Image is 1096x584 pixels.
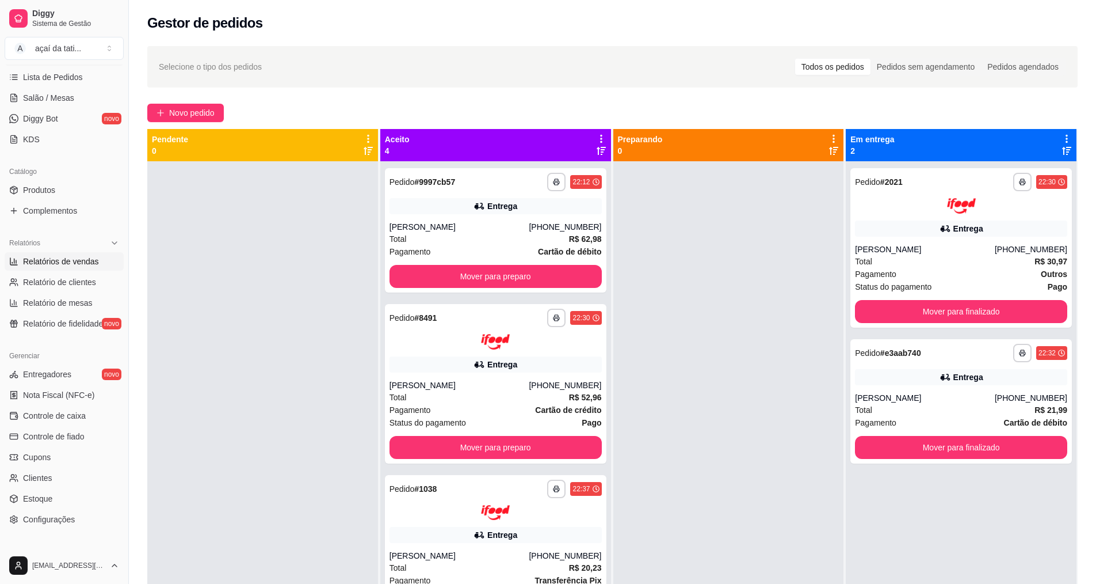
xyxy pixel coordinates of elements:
div: Catálogo [5,162,124,181]
span: Status do pagamento [855,280,931,293]
div: 22:30 [572,313,590,323]
img: ifood [481,334,510,350]
span: Pedido [389,484,415,494]
img: ifood [947,198,976,214]
span: Pagamento [389,404,431,416]
p: Em entrega [850,134,894,145]
span: Pedido [389,313,415,323]
div: açaí da tati ... [35,43,81,54]
button: [EMAIL_ADDRESS][DOMAIN_NAME] [5,552,124,579]
a: Estoque [5,490,124,508]
span: Pedido [389,177,415,187]
a: Cupons [5,448,124,467]
span: Novo pedido [169,107,215,119]
a: Diggy Botnovo [5,109,124,128]
strong: Cartão de crédito [535,405,601,415]
div: Entrega [487,200,517,212]
div: Todos os pedidos [795,59,870,75]
span: Relatórios de vendas [23,256,99,267]
span: Pedido [855,177,880,187]
div: Diggy [5,543,124,561]
div: [PERSON_NAME] [855,392,995,404]
span: Pagamento [389,245,431,258]
strong: Cartão de débito [538,247,601,256]
span: Pagamento [855,268,896,280]
div: [PERSON_NAME] [389,550,529,562]
span: Complementos [23,205,77,217]
span: Relatório de fidelidade [23,318,103,329]
div: [PHONE_NUMBER] [529,221,601,233]
span: Clientes [23,472,52,484]
button: Mover para preparo [389,265,602,288]
strong: # e3aab740 [880,348,921,358]
span: Total [855,404,872,416]
strong: # 9997cb57 [414,177,455,187]
div: [PERSON_NAME] [389,221,529,233]
div: 22:37 [572,484,590,494]
div: [PHONE_NUMBER] [995,392,1067,404]
a: Relatório de mesas [5,294,124,312]
div: [PERSON_NAME] [855,244,995,255]
div: Entrega [953,223,983,234]
a: Relatório de clientes [5,273,124,291]
img: ifood [481,505,510,521]
strong: Cartão de débito [1004,418,1067,427]
strong: R$ 52,96 [569,393,602,402]
p: Aceito [385,134,410,145]
p: 0 [618,145,663,157]
span: Configurações [23,514,75,525]
button: Mover para preparo [389,436,602,459]
a: Nota Fiscal (NFC-e) [5,386,124,404]
button: Novo pedido [147,104,224,122]
span: Diggy Bot [23,113,58,124]
span: Entregadores [23,369,71,380]
span: Total [389,391,407,404]
div: Pedidos sem agendamento [870,59,981,75]
div: Entrega [487,529,517,541]
a: Relatório de fidelidadenovo [5,314,124,333]
p: 0 [152,145,188,157]
div: [PHONE_NUMBER] [995,244,1067,255]
strong: R$ 20,23 [569,563,602,572]
div: 22:30 [1038,177,1056,187]
div: Entrega [487,359,517,370]
strong: R$ 62,98 [569,234,602,244]
div: 22:12 [572,177,590,187]
div: Gerenciar [5,347,124,365]
strong: Outros [1041,270,1067,279]
span: Sistema de Gestão [32,19,119,28]
a: Controle de fiado [5,427,124,446]
strong: # 2021 [880,177,903,187]
span: Status do pagamento [389,416,466,429]
a: Clientes [5,469,124,487]
a: Salão / Mesas [5,89,124,107]
p: Pendente [152,134,188,145]
span: Controle de fiado [23,431,85,442]
span: Selecione o tipo dos pedidos [159,60,262,73]
span: Total [389,233,407,245]
a: Configurações [5,510,124,529]
strong: Pago [1048,282,1067,291]
h2: Gestor de pedidos [147,14,263,32]
span: Produtos [23,184,55,196]
a: DiggySistema de Gestão [5,5,124,32]
span: Total [389,562,407,574]
div: [PHONE_NUMBER] [529,380,601,391]
div: 22:32 [1038,348,1056,358]
a: Complementos [5,202,124,220]
a: Entregadoresnovo [5,365,124,384]
span: Pagamento [855,416,896,429]
div: [PERSON_NAME] [389,380,529,391]
a: Relatórios de vendas [5,252,124,271]
button: Mover para finalizado [855,436,1067,459]
strong: # 1038 [414,484,437,494]
p: Preparando [618,134,663,145]
span: Lista de Pedidos [23,71,83,83]
a: Controle de caixa [5,407,124,425]
strong: Pago [582,418,601,427]
button: Select a team [5,37,124,60]
span: Controle de caixa [23,410,86,422]
span: [EMAIL_ADDRESS][DOMAIN_NAME] [32,561,105,570]
a: KDS [5,130,124,149]
strong: # 8491 [414,313,437,323]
